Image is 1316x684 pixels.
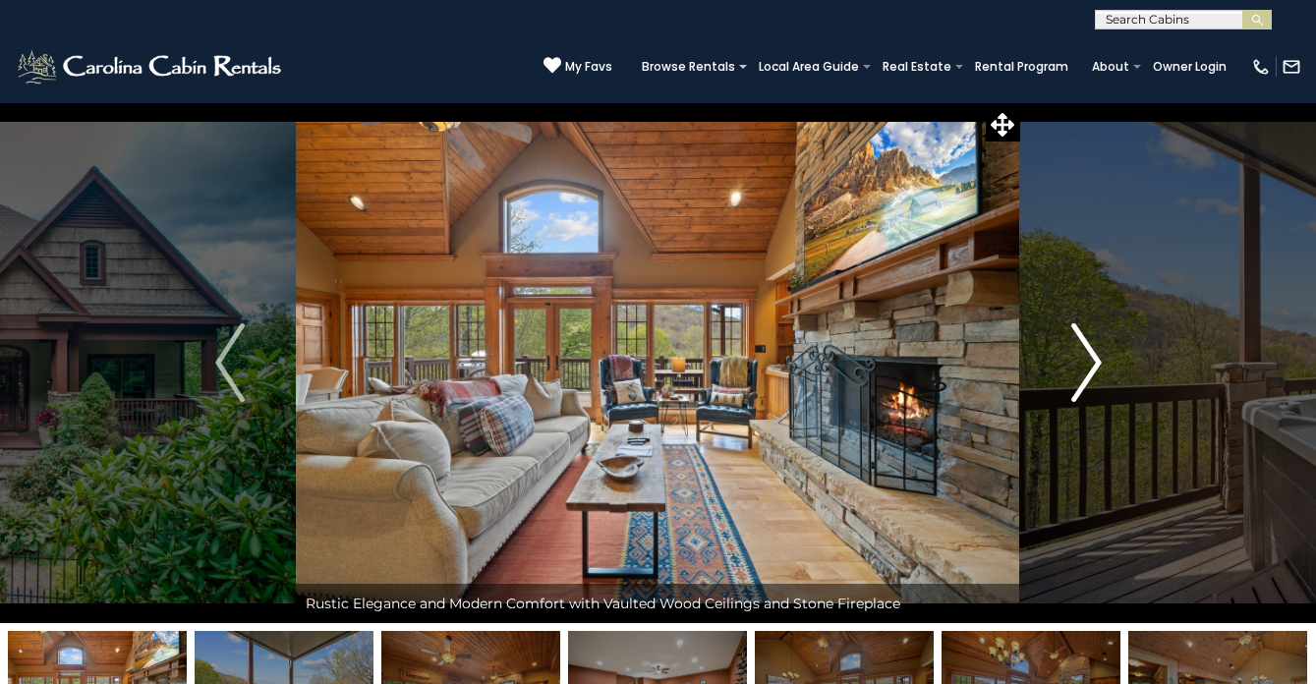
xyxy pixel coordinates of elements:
img: mail-regular-white.png [1282,57,1301,77]
button: Previous [163,102,296,623]
a: Rental Program [965,53,1078,81]
button: Next [1020,102,1153,623]
img: White-1-2.png [15,47,287,86]
a: Local Area Guide [749,53,869,81]
a: My Favs [544,56,612,77]
span: My Favs [565,58,612,76]
a: Real Estate [873,53,961,81]
img: arrow [215,323,245,402]
img: phone-regular-white.png [1251,57,1271,77]
a: Browse Rentals [632,53,745,81]
img: arrow [1071,323,1101,402]
div: Rustic Elegance and Modern Comfort with Vaulted Wood Ceilings and Stone Fireplace [296,584,1019,623]
a: About [1082,53,1139,81]
a: Owner Login [1143,53,1236,81]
